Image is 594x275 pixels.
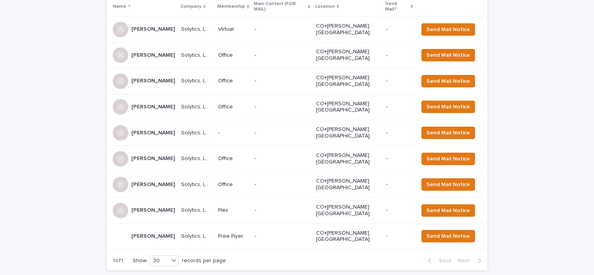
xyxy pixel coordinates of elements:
[426,155,470,163] span: Send Mail Notice
[218,181,248,188] p: Office
[316,23,380,36] p: CO+[PERSON_NAME][GEOGRAPHIC_DATA]
[131,50,176,59] p: [PERSON_NAME]
[181,50,213,59] p: Solytics, LLC
[426,232,470,240] span: Send Mail Notice
[421,127,475,139] button: Send Mail Notice
[131,154,176,162] p: [PERSON_NAME]
[255,233,310,240] p: -
[426,77,470,85] span: Send Mail Notice
[133,258,147,264] p: Show
[181,180,213,188] p: Solytics, LLC
[426,26,470,33] span: Send Mail Notice
[255,181,310,188] p: -
[218,233,248,240] p: Free Flyer
[107,251,129,270] p: 1 of 1
[316,178,380,191] p: CO+[PERSON_NAME][GEOGRAPHIC_DATA]
[421,101,475,113] button: Send Mail Notice
[386,104,412,110] p: -
[107,16,487,42] tr: [PERSON_NAME][PERSON_NAME] Solytics, LLCSolytics, LLC Virtual-CO+[PERSON_NAME][GEOGRAPHIC_DATA]-S...
[218,130,248,136] p: -
[181,102,213,110] p: Solytics, LLC
[421,75,475,87] button: Send Mail Notice
[181,76,213,84] p: Solytics, LLC
[386,155,412,162] p: -
[113,2,126,11] p: Name
[182,258,226,264] p: records per page
[255,52,310,59] p: -
[386,181,412,188] p: -
[421,153,475,165] button: Send Mail Notice
[218,104,248,110] p: Office
[181,205,213,214] p: Solytics, LLC
[316,230,380,243] p: CO+[PERSON_NAME][GEOGRAPHIC_DATA]
[131,205,176,214] p: [PERSON_NAME]
[421,49,475,61] button: Send Mail Notice
[107,68,487,94] tr: [PERSON_NAME][PERSON_NAME] Solytics, LLCSolytics, LLC Office-CO+[PERSON_NAME][GEOGRAPHIC_DATA]-Se...
[255,155,310,162] p: -
[386,207,412,214] p: -
[454,257,487,264] button: Next
[386,26,412,33] p: -
[181,24,213,33] p: Solytics, LLC
[218,207,248,214] p: Flex
[150,257,169,265] div: 30
[218,52,248,59] p: Office
[316,126,380,139] p: CO+[PERSON_NAME][GEOGRAPHIC_DATA]
[255,78,310,84] p: -
[426,129,470,137] span: Send Mail Notice
[131,76,176,84] p: [PERSON_NAME]
[107,172,487,198] tr: [PERSON_NAME][PERSON_NAME] Solytics, LLCSolytics, LLC Office-CO+[PERSON_NAME][GEOGRAPHIC_DATA]-Se...
[180,2,201,11] p: Company
[181,154,213,162] p: Solytics, LLC
[255,26,310,33] p: -
[316,204,380,217] p: CO+[PERSON_NAME][GEOGRAPHIC_DATA]
[426,181,470,188] span: Send Mail Notice
[217,2,245,11] p: Membership
[218,26,248,33] p: Virtual
[131,180,176,188] p: [PERSON_NAME]
[315,2,335,11] p: Location
[107,146,487,172] tr: [PERSON_NAME][PERSON_NAME] Solytics, LLCSolytics, LLC Office-CO+[PERSON_NAME][GEOGRAPHIC_DATA]-Se...
[316,75,380,88] p: CO+[PERSON_NAME][GEOGRAPHIC_DATA]
[107,42,487,68] tr: [PERSON_NAME][PERSON_NAME] Solytics, LLCSolytics, LLC Office-CO+[PERSON_NAME][GEOGRAPHIC_DATA]-Se...
[386,52,412,59] p: -
[386,130,412,136] p: -
[255,130,310,136] p: -
[107,197,487,223] tr: [PERSON_NAME][PERSON_NAME] Solytics, LLCSolytics, LLC Flex-CO+[PERSON_NAME][GEOGRAPHIC_DATA]-Send...
[131,102,176,110] p: [PERSON_NAME]
[421,204,475,217] button: Send Mail Notice
[181,231,213,240] p: Solytics, LLC
[107,94,487,120] tr: [PERSON_NAME][PERSON_NAME] Solytics, LLCSolytics, LLC Office-CO+[PERSON_NAME][GEOGRAPHIC_DATA]-Se...
[218,78,248,84] p: Office
[316,152,380,165] p: CO+[PERSON_NAME][GEOGRAPHIC_DATA]
[107,120,487,146] tr: [PERSON_NAME][PERSON_NAME] Solytics, LLCSolytics, LLC --CO+[PERSON_NAME][GEOGRAPHIC_DATA]-Send Ma...
[422,257,454,264] button: Back
[131,231,176,240] p: [PERSON_NAME]
[426,51,470,59] span: Send Mail Notice
[426,103,470,111] span: Send Mail Notice
[426,207,470,214] span: Send Mail Notice
[131,128,176,136] p: [PERSON_NAME]
[435,258,451,263] span: Back
[131,24,176,33] p: [PERSON_NAME]
[316,49,380,62] p: CO+[PERSON_NAME][GEOGRAPHIC_DATA]
[255,104,310,110] p: -
[421,23,475,36] button: Send Mail Notice
[386,78,412,84] p: -
[181,128,213,136] p: Solytics, LLC
[458,258,475,263] span: Next
[316,101,380,114] p: CO+[PERSON_NAME][GEOGRAPHIC_DATA]
[255,207,310,214] p: -
[386,233,412,240] p: -
[421,230,475,242] button: Send Mail Notice
[421,178,475,191] button: Send Mail Notice
[218,155,248,162] p: Office
[107,223,487,249] tr: [PERSON_NAME][PERSON_NAME] Solytics, LLCSolytics, LLC Free Flyer-CO+[PERSON_NAME][GEOGRAPHIC_DATA...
